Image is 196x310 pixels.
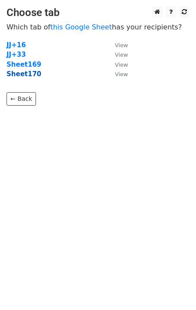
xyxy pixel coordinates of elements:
small: View [115,42,128,48]
small: View [115,71,128,77]
a: View [106,41,128,49]
p: Which tab of has your recipients? [7,23,189,32]
small: View [115,52,128,58]
a: View [106,61,128,68]
a: JJ+16 [7,41,26,49]
a: this Google Sheet [50,23,112,31]
h3: Choose tab [7,6,189,19]
a: View [106,70,128,78]
a: JJ+33 [7,51,26,58]
small: View [115,61,128,68]
a: Sheet169 [7,61,41,68]
a: ← Back [7,92,36,106]
a: Sheet170 [7,70,41,78]
a: View [106,51,128,58]
iframe: Chat Widget [153,268,196,310]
